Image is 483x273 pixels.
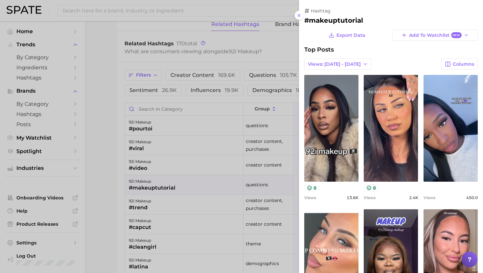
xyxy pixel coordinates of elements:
button: Add to WatchlistNew [392,30,478,41]
span: Views [364,195,376,200]
span: Columns [453,61,474,67]
h2: #makeuptutorial [304,16,478,24]
span: Views: [DATE] - [DATE] [308,61,361,67]
span: 2.4k [409,195,418,200]
button: 8 [364,184,379,191]
span: Top Posts [304,46,334,53]
button: 8 [304,184,319,191]
span: New [451,32,462,38]
span: 450.0 [466,195,478,200]
span: Views [304,195,316,200]
span: 13.6k [347,195,358,200]
span: Add to Watchlist [409,32,461,38]
button: Export Data [327,30,367,41]
button: Columns [441,58,478,70]
span: Views [424,195,435,200]
button: Views: [DATE] - [DATE] [304,58,372,70]
span: Export Data [336,33,365,38]
span: hashtag [311,8,331,14]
